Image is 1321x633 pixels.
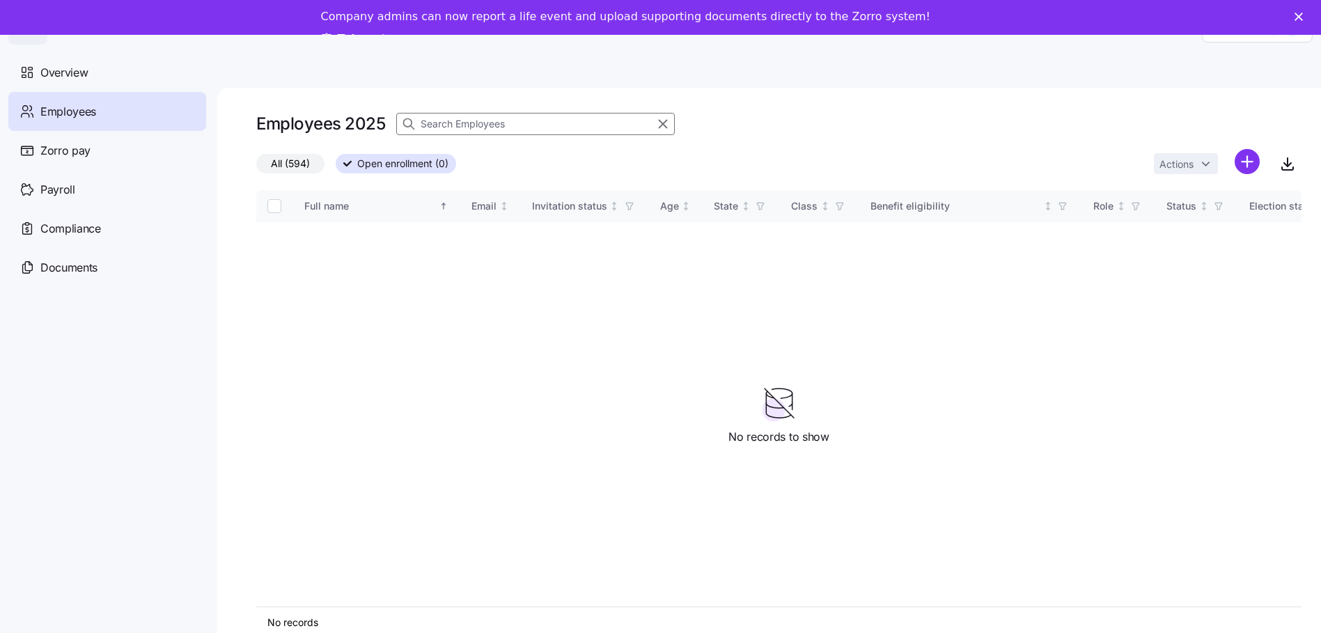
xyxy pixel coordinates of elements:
[8,170,206,209] a: Payroll
[321,10,930,24] div: Company admins can now report a life event and upload supporting documents directly to the Zorro ...
[271,155,310,173] span: All (594)
[870,198,1040,214] div: Benefit eligibility
[1295,13,1308,21] div: Close
[741,201,751,211] div: Not sorted
[471,198,497,214] div: Email
[8,53,206,92] a: Overview
[714,198,738,214] div: State
[439,201,448,211] div: Sorted ascending
[8,248,206,287] a: Documents
[780,190,859,222] th: ClassNot sorted
[859,190,1082,222] th: Benefit eligibilityNot sorted
[460,190,521,222] th: EmailNot sorted
[40,181,75,198] span: Payroll
[1249,198,1311,214] div: Election start
[1154,153,1218,174] button: Actions
[681,201,691,211] div: Not sorted
[357,155,448,173] span: Open enrollment (0)
[1116,201,1126,211] div: Not sorted
[1155,190,1238,222] th: StatusNot sorted
[703,190,780,222] th: StateNot sorted
[8,131,206,170] a: Zorro pay
[728,428,829,446] span: No records to show
[40,64,88,81] span: Overview
[40,103,96,120] span: Employees
[649,190,703,222] th: AgeNot sorted
[1199,201,1209,211] div: Not sorted
[267,199,281,213] input: Select all records
[1043,201,1053,211] div: Not sorted
[293,190,460,222] th: Full nameSorted ascending
[791,198,818,214] div: Class
[256,113,385,134] h1: Employees 2025
[40,220,101,237] span: Compliance
[304,198,437,214] div: Full name
[660,198,679,214] div: Age
[1166,198,1196,214] div: Status
[8,92,206,131] a: Employees
[499,201,509,211] div: Not sorted
[396,113,675,135] input: Search Employees
[609,201,619,211] div: Not sorted
[1082,190,1155,222] th: RoleNot sorted
[267,616,1290,630] div: No records
[1159,159,1194,169] span: Actions
[8,209,206,248] a: Compliance
[40,259,97,276] span: Documents
[321,32,408,47] a: Take a tour
[532,198,607,214] div: Invitation status
[1235,149,1260,174] svg: add icon
[1093,198,1113,214] div: Role
[521,190,649,222] th: Invitation statusNot sorted
[40,142,91,159] span: Zorro pay
[820,201,830,211] div: Not sorted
